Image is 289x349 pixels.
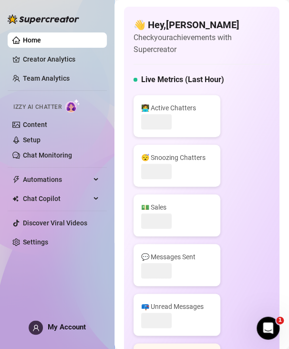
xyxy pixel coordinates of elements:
span: Automations [23,172,91,187]
iframe: Intercom live chat [257,317,279,339]
div: 💵 Sales [141,202,213,212]
a: Home [23,36,41,44]
a: Creator Analytics [23,52,99,67]
img: logo-BBDzfeDw.svg [8,14,79,24]
h4: 👋 Hey, [PERSON_NAME] [134,18,270,32]
h5: Live Metrics (Last Hour) [141,74,224,85]
div: 💬 Messages Sent [141,252,213,262]
img: AI Chatter [65,99,80,113]
a: Content [23,121,47,128]
span: Izzy AI Chatter [13,103,62,112]
div: 👩‍💻 Active Chatters [141,103,213,113]
span: 1 [276,317,284,324]
span: Chat Copilot [23,191,91,206]
div: 📪 Unread Messages [141,301,213,312]
span: thunderbolt [12,176,20,183]
img: Chat Copilot [12,195,19,202]
a: Settings [23,238,48,246]
div: 😴 Snoozing Chatters [141,152,213,163]
a: Chat Monitoring [23,151,72,159]
span: My Account [48,323,86,331]
span: user [32,324,40,331]
a: Team Analytics [23,74,70,82]
article: Check your achievements with Supercreator [134,32,270,55]
a: Setup [23,136,41,144]
a: Discover Viral Videos [23,219,87,227]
